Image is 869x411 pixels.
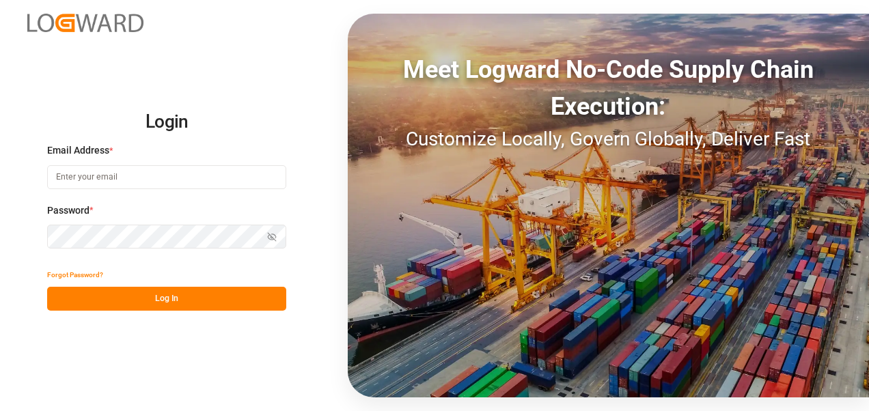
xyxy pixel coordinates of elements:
button: Forgot Password? [47,263,103,287]
span: Password [47,203,89,218]
button: Log In [47,287,286,311]
div: Customize Locally, Govern Globally, Deliver Fast [348,125,869,154]
input: Enter your email [47,165,286,189]
img: Logward_new_orange.png [27,14,143,32]
span: Email Address [47,143,109,158]
h2: Login [47,100,286,144]
div: Meet Logward No-Code Supply Chain Execution: [348,51,869,125]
